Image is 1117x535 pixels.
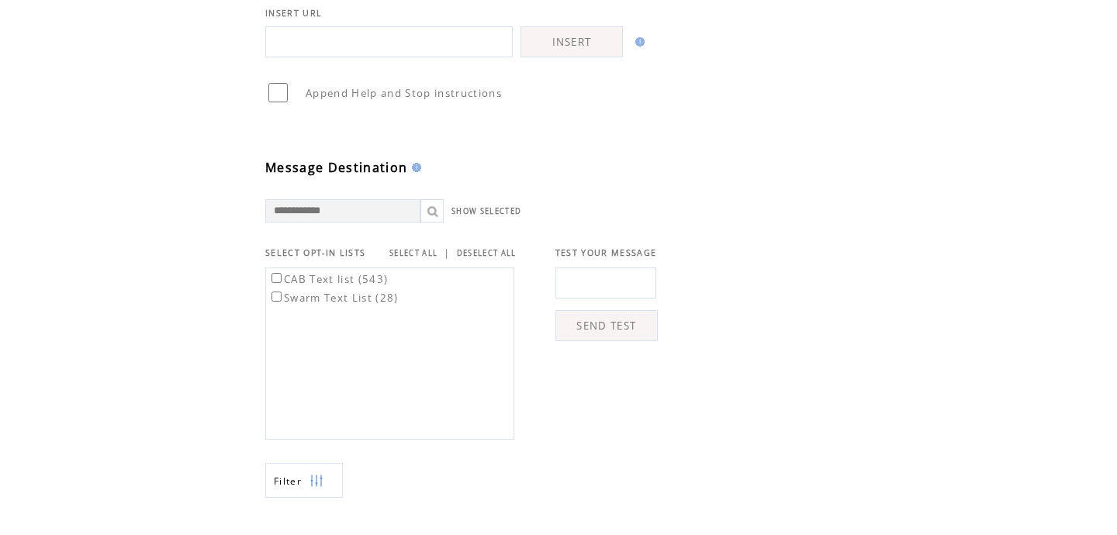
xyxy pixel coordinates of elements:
[265,159,407,176] span: Message Destination
[271,273,282,283] input: CAB Text list (543)
[306,86,502,100] span: Append Help and Stop instructions
[444,246,450,260] span: |
[631,37,645,47] img: help.gif
[265,247,365,258] span: SELECT OPT-IN LISTS
[268,291,399,305] label: Swarm Text List (28)
[555,310,658,341] a: SEND TEST
[555,247,657,258] span: TEST YOUR MESSAGE
[407,163,421,172] img: help.gif
[389,248,437,258] a: SELECT ALL
[271,292,282,302] input: Swarm Text List (28)
[268,272,388,286] label: CAB Text list (543)
[457,248,517,258] a: DESELECT ALL
[265,463,343,498] a: Filter
[451,206,521,216] a: SHOW SELECTED
[274,475,302,488] span: Show filters
[265,8,322,19] span: INSERT URL
[310,464,323,499] img: filters.png
[520,26,623,57] a: INSERT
